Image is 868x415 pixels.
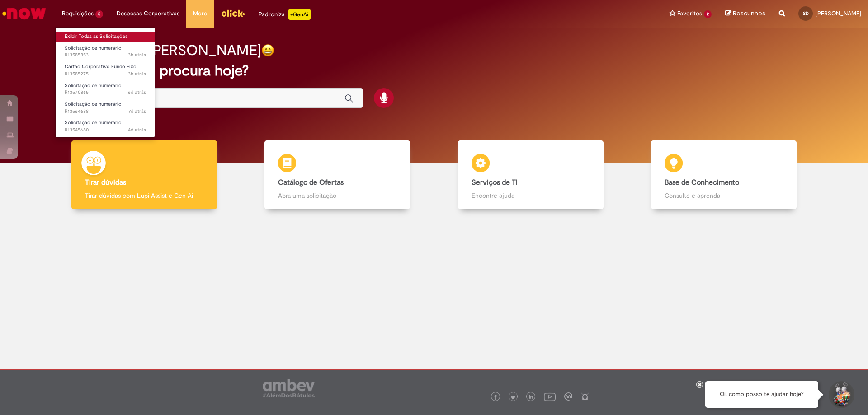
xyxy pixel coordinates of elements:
span: 2 [704,10,712,18]
img: logo_footer_workplace.png [564,392,572,401]
a: Catálogo de Ofertas Abra uma solicitação [241,140,434,210]
p: Tirar dúvidas com Lupi Assist e Gen Ai [85,191,203,200]
a: Exibir Todas as Solicitações [56,32,155,42]
span: 5 [95,10,103,18]
div: Padroniza [259,9,311,20]
a: Aberto R13585353 : Solicitação de numerário [56,43,155,60]
b: Serviços de TI [472,178,518,187]
span: Solicitação de numerário [65,119,122,126]
p: Consulte e aprenda [665,191,783,200]
span: 14d atrás [126,126,146,133]
p: Encontre ajuda [472,191,590,200]
a: Aberto R13585275 : Cartão Corporativo Fundo Fixo [56,62,155,79]
a: Serviços de TI Encontre ajuda [434,140,627,210]
b: Tirar dúvidas [85,178,126,187]
p: Abra uma solicitação [278,191,396,200]
a: Base de Conhecimento Consulte e aprenda [627,140,821,210]
a: Aberto R13545680 : Solicitação de numerário [56,118,155,135]
a: Aberto R13570865 : Solicitação de numerário [56,81,155,98]
h2: O que você procura hoje? [78,63,790,79]
span: R13585275 [65,70,146,78]
img: ServiceNow [1,5,47,23]
b: Catálogo de Ofertas [278,178,344,187]
img: logo_footer_naosei.png [581,392,589,401]
img: logo_footer_youtube.png [544,391,556,402]
span: Rascunhos [733,9,765,18]
b: Base de Conhecimento [665,178,739,187]
p: +GenAi [288,9,311,20]
div: Oi, como posso te ajudar hoje? [705,381,818,408]
span: Solicitação de numerário [65,82,122,89]
span: Favoritos [677,9,702,18]
a: Aberto R13564688 : Solicitação de numerário [56,99,155,116]
span: R13570865 [65,89,146,96]
img: logo_footer_ambev_rotulo_gray.png [263,379,315,397]
span: Solicitação de numerário [65,101,122,107]
span: Cartão Corporativo Fundo Fixo [65,63,137,70]
span: 3h atrás [128,51,146,58]
span: 7d atrás [128,108,146,115]
span: 3h atrás [128,70,146,77]
span: Requisições [62,9,94,18]
span: SD [803,10,809,16]
time: 01/10/2025 11:08:44 [128,70,146,77]
img: happy-face.png [261,44,274,57]
time: 18/09/2025 08:32:34 [126,126,146,133]
span: [PERSON_NAME] [816,9,861,17]
img: click_logo_yellow_360x200.png [221,6,245,20]
a: Rascunhos [725,9,765,18]
span: More [193,9,207,18]
span: Despesas Corporativas [117,9,179,18]
ul: Requisições [55,27,155,138]
button: Iniciar Conversa de Suporte [827,381,854,408]
span: R13564688 [65,108,146,115]
img: logo_footer_twitter.png [511,395,515,400]
h2: Boa tarde, [PERSON_NAME] [78,42,261,58]
span: 6d atrás [128,89,146,96]
a: Tirar dúvidas Tirar dúvidas com Lupi Assist e Gen Ai [47,140,241,210]
time: 01/10/2025 11:18:03 [128,51,146,58]
time: 24/09/2025 18:48:50 [128,108,146,115]
span: R13545680 [65,126,146,134]
span: Solicitação de numerário [65,45,122,51]
img: logo_footer_linkedin.png [529,395,533,400]
span: R13585353 [65,51,146,59]
img: logo_footer_facebook.png [493,395,498,400]
time: 26/09/2025 14:35:27 [128,89,146,96]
